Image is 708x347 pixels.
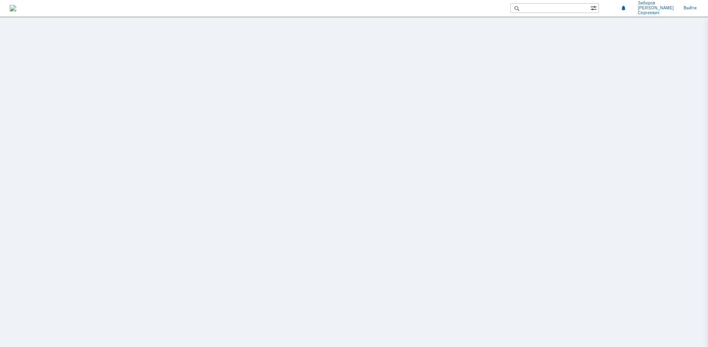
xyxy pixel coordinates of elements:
[590,4,598,11] span: Расширенный поиск
[10,5,16,11] a: Перейти на домашнюю страницу
[638,6,674,11] span: [PERSON_NAME]
[638,11,674,15] span: Сергеевич
[10,5,16,11] img: logo
[638,1,674,6] span: Зиборов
